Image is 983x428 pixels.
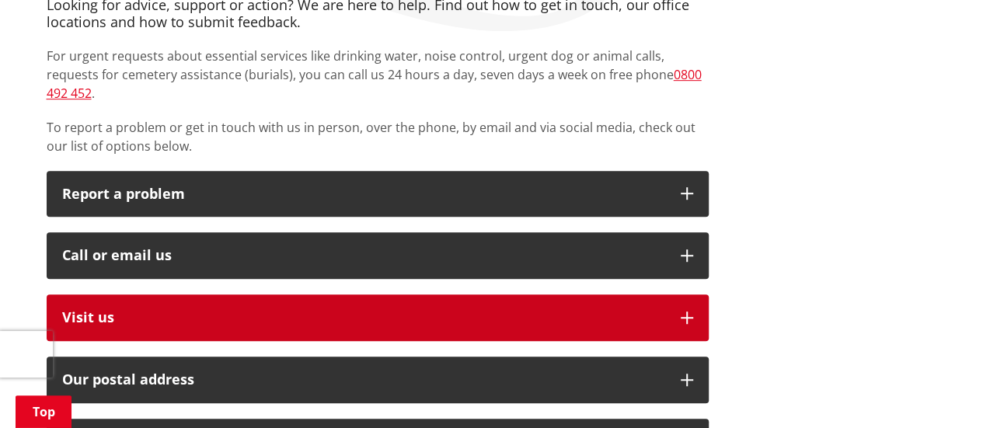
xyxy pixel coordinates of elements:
[47,171,709,217] button: Report a problem
[62,186,665,202] p: Report a problem
[47,232,709,279] button: Call or email us
[47,118,709,155] p: To report a problem or get in touch with us in person, over the phone, by email and via social me...
[47,357,709,403] button: Our postal address
[62,310,665,325] p: Visit us
[62,248,665,263] div: Call or email us
[16,395,71,428] a: Top
[47,66,702,102] a: 0800 492 452
[47,294,709,341] button: Visit us
[62,372,665,388] h2: Our postal address
[47,47,709,103] p: For urgent requests about essential services like drinking water, noise control, urgent dog or an...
